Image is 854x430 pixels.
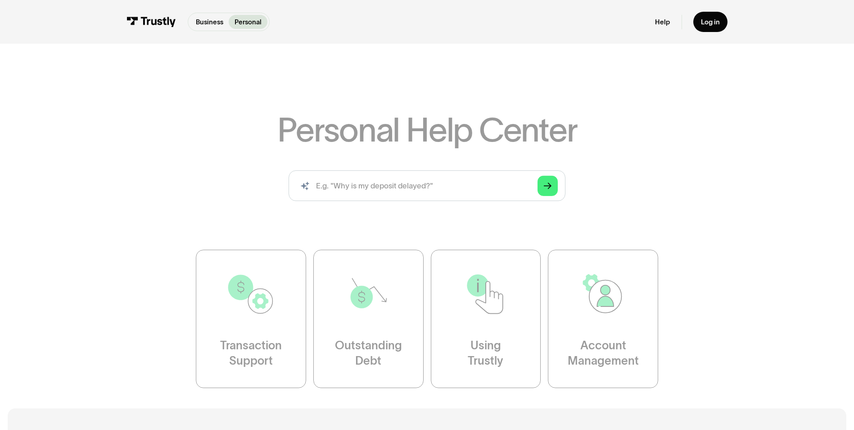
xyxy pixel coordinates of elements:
a: UsingTrustly [430,250,541,388]
p: Business [196,17,223,27]
div: Outstanding Debt [335,338,402,369]
input: search [289,170,565,201]
a: Log in [693,12,727,32]
a: Business [190,15,229,29]
p: Personal [235,17,262,27]
div: Transaction Support [220,338,282,369]
div: Log in [701,18,720,26]
a: AccountManagement [548,250,658,388]
a: Help [655,18,670,26]
div: Using Trustly [468,338,503,369]
a: TransactionSupport [196,250,306,388]
div: Account Management [568,338,639,369]
img: Trustly Logo [127,17,176,27]
h1: Personal Help Center [277,113,577,146]
a: Personal [229,15,267,29]
form: Search [289,170,565,201]
a: OutstandingDebt [313,250,424,388]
